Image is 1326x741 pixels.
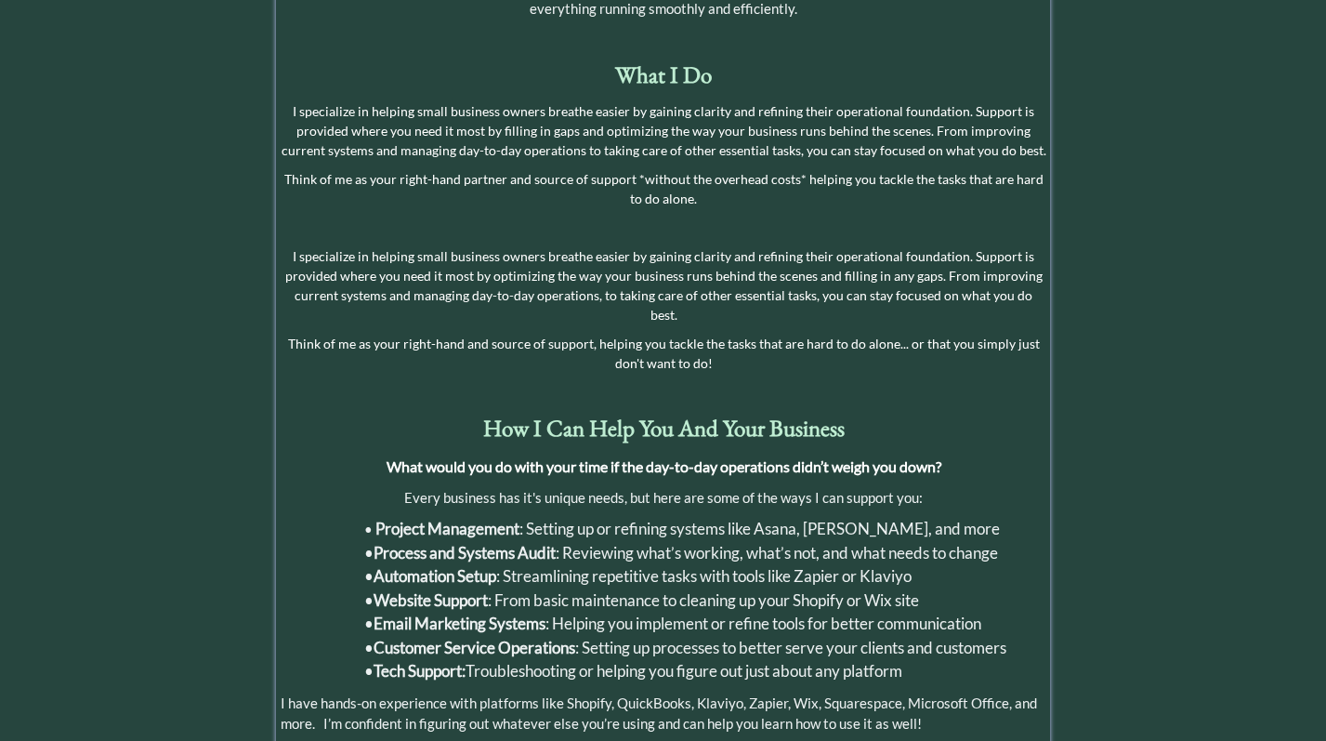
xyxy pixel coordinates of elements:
span: • : Reviewing what’s working, what’s not, and what needs to change [364,543,998,562]
p: I specialize in helping small business owners breathe easier by gaining clarity and refining thei... [281,101,1045,160]
strong: How I Can Help You And Your Business [483,413,845,443]
p: I specialize in helping small business owners breathe easier by gaining clarity and refining thei... [281,246,1045,324]
strong: Tech Support: [374,661,466,681]
span: • [364,521,1000,537]
strong: Automation Setup [374,566,496,586]
strong: Process and Systems Audit [374,543,556,562]
p: Think of me as your right-hand and source of support, helping you tackle the tasks that are hard ... [281,334,1045,373]
span: : Setting up or refining systems like Asana, [PERSON_NAME], and more [375,519,1000,538]
span: • Troubleshooting or helping you figure out just about any platform [364,661,902,681]
strong: Customer Service Operations [374,638,575,657]
span: • : Helping you implement or refine tools for better communication [364,614,981,633]
span: • : Setting up processes to better serve your clients and customers [364,638,1006,657]
span: • : From basic maintenance to cleaning up your Shopify or Wix site [364,590,919,610]
p: Think of me as your right-hand partner and source of support *without the overhead costs* helping... [281,169,1045,208]
span: • : Streamlining repetitive tasks with tools like Zapier or Klaviyo [364,566,912,586]
strong: Project Management [375,519,519,538]
span: I have hands-on experience with platforms like Shopify, QuickBooks, Klaviyo, Zapier, Wix, Squares... [281,695,1037,733]
span: Every business has it's unique needs, but here are some of the ways I can support you: [404,489,923,506]
strong: Website Support [374,590,488,610]
strong: What would you do with your time if the day-to-day operations didn’t weigh you down? [387,457,941,475]
strong: What I Do [615,60,712,89]
strong: Email Marketing Systems [374,614,545,633]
